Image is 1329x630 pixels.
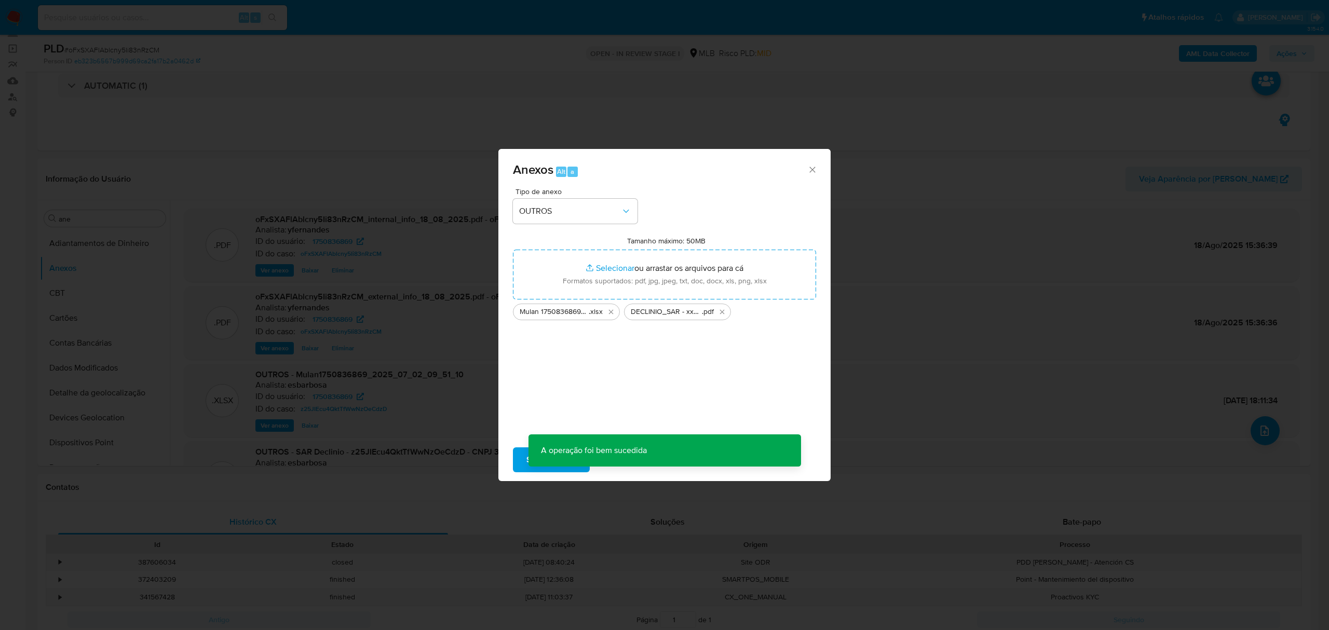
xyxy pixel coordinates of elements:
[607,448,641,471] span: Cancelar
[513,160,553,179] span: Anexos
[605,306,617,318] button: Excluir Mulan 1750836869_2025_08_18_09_16_30.xlsx
[526,448,576,471] span: Subir arquivo
[528,434,659,467] p: A operação foi bem sucedida
[513,299,816,320] ul: Arquivos selecionados
[631,307,702,317] span: DECLINIO_SAR - xxx - CNPJ 34164863000116 - AUTO SERVICO BANCARIOS LTDA
[702,307,714,317] span: .pdf
[519,206,621,216] span: OUTROS
[589,307,603,317] span: .xlsx
[513,447,590,472] button: Subir arquivo
[520,307,589,317] span: Mulan 1750836869_2025_08_18_09_16_30
[807,165,817,174] button: Fechar
[513,199,638,224] button: OUTROS
[557,167,565,176] span: Alt
[716,306,728,318] button: Excluir DECLINIO_SAR - xxx - CNPJ 34164863000116 - AUTO SERVICO BANCARIOS LTDA.pdf
[627,236,706,245] label: Tamanho máximo: 50MB
[516,188,640,195] span: Tipo de anexo
[571,167,574,176] span: a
